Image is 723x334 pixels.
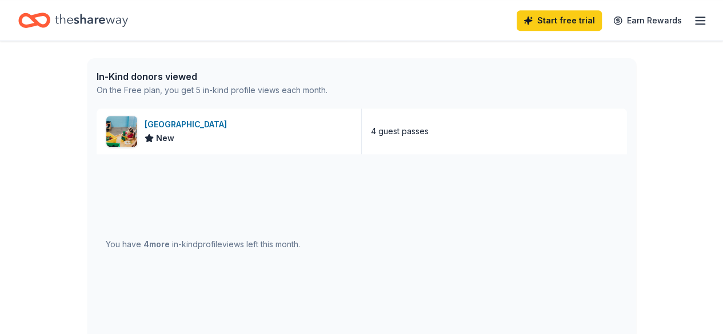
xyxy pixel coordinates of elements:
[371,124,429,138] div: 4 guest passes
[106,116,137,147] img: Image for San Diego Children's Discovery Museum
[97,70,327,83] div: In-Kind donors viewed
[97,83,327,97] div: On the Free plan, you get 5 in-kind profile views each month.
[156,131,174,145] span: New
[143,239,170,249] span: 4 more
[18,7,128,34] a: Home
[606,10,689,31] a: Earn Rewards
[145,118,231,131] div: [GEOGRAPHIC_DATA]
[517,10,602,31] a: Start free trial
[106,238,300,251] div: You have in-kind profile views left this month.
